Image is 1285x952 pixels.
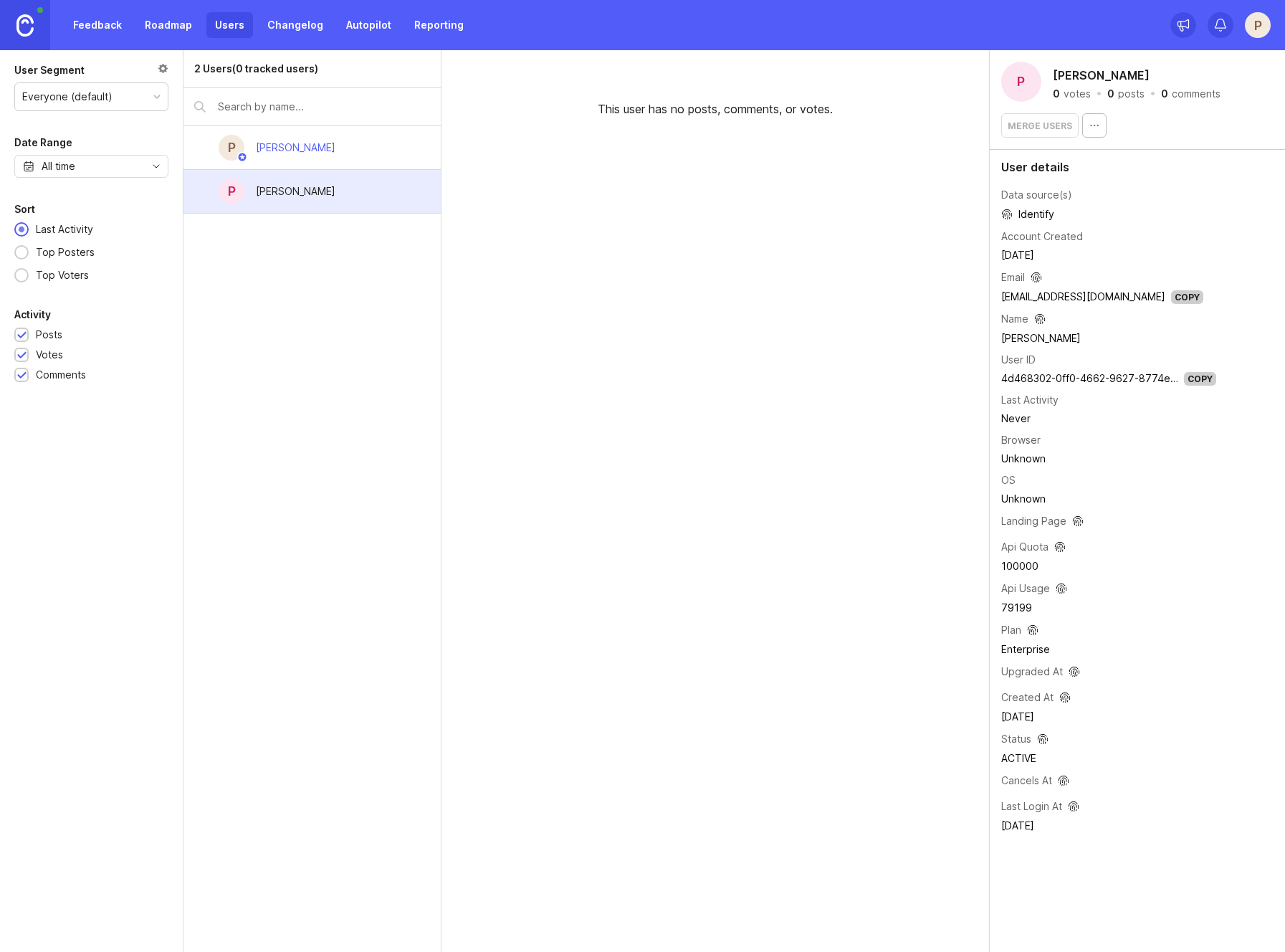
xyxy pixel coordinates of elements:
[1001,690,1054,705] div: Created At
[1161,89,1168,99] div: 0
[1001,449,1216,468] td: Unknown
[406,12,472,38] a: Reporting
[194,61,318,77] div: 2 Users (0 tracked users)
[14,306,51,323] div: Activity
[1118,89,1145,99] div: posts
[1001,490,1216,508] td: Unknown
[136,12,201,38] a: Roadmap
[1001,799,1062,814] div: Last Login At
[1001,472,1016,488] div: OS
[1050,65,1152,86] h2: [PERSON_NAME]
[1172,89,1220,99] div: comments
[1001,62,1041,102] div: P
[14,62,85,79] div: User Segment
[1001,311,1028,327] div: Name
[219,178,244,204] div: P
[1171,290,1203,304] div: Copy
[206,12,253,38] a: Users
[1001,411,1216,427] div: Never
[256,184,335,199] div: [PERSON_NAME]
[1001,751,1216,766] div: ACTIVE
[16,14,34,37] img: Canny Home
[338,12,400,38] a: Autopilot
[29,267,96,283] div: Top Voters
[1001,581,1050,596] div: Api Usage
[441,50,989,129] div: This user has no posts, comments, or votes.
[1001,187,1072,203] div: Data source(s)
[1001,206,1054,223] span: Identify
[1001,642,1216,657] div: Enterprise
[1001,664,1063,680] div: Upgraded At
[145,161,168,172] svg: toggle icon
[14,201,35,218] div: Sort
[1001,622,1021,638] div: Plan
[36,367,86,383] div: Comments
[1245,12,1271,38] button: P
[29,244,102,260] div: Top Posters
[42,158,75,174] div: All time
[1064,89,1091,99] div: votes
[36,347,63,363] div: Votes
[1001,290,1165,303] a: [EMAIL_ADDRESS][DOMAIN_NAME]
[1001,558,1216,574] div: 100000
[1001,600,1216,616] div: 79199
[1001,270,1025,285] div: Email
[1184,372,1216,386] div: Copy
[219,135,244,161] div: P
[65,12,130,38] a: Feedback
[1001,731,1031,747] div: Status
[1001,329,1216,348] td: [PERSON_NAME]
[1001,392,1059,408] div: Last Activity
[29,222,100,237] div: Last Activity
[1001,432,1041,448] div: Browser
[1107,89,1114,99] div: 0
[1001,819,1034,832] time: [DATE]
[1001,513,1066,529] div: Landing Page
[1001,161,1274,173] div: User details
[14,134,72,151] div: Date Range
[1001,539,1048,555] div: Api Quota
[1001,773,1052,789] div: Cancels At
[1001,352,1036,368] div: User ID
[1001,229,1083,244] div: Account Created
[1001,249,1034,261] time: [DATE]
[1053,89,1060,99] div: 0
[1001,710,1034,723] time: [DATE]
[36,327,62,343] div: Posts
[22,89,113,105] div: Everyone (default)
[218,99,430,115] input: Search by name...
[1001,371,1178,386] div: 4d468302-0ff0-4662-9627-8774e4053c6a
[1095,89,1103,99] div: ·
[256,140,335,156] div: [PERSON_NAME]
[1149,89,1157,99] div: ·
[259,12,332,38] a: Changelog
[237,152,248,163] img: member badge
